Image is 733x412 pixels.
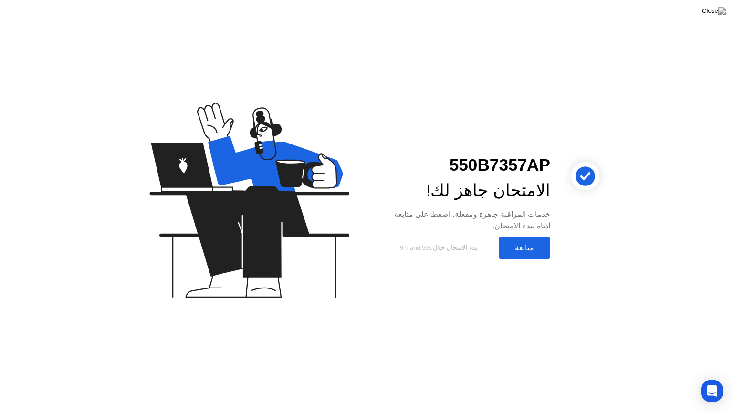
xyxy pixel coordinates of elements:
img: Close [702,7,726,15]
button: بدء الامتحان خلال9m and 59s [382,239,494,257]
div: 550B7357AP [382,153,550,178]
div: خدمات المراقبة جاهزة ومفعلة. اضغط على متابعة أدناه لبدء الامتحان. [382,209,550,232]
div: Open Intercom Messenger [701,380,723,402]
button: متابعة [499,237,550,259]
div: الامتحان جاهز لك! [382,178,550,203]
div: متابعة [502,243,547,252]
span: 9m and 59s [400,244,432,251]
